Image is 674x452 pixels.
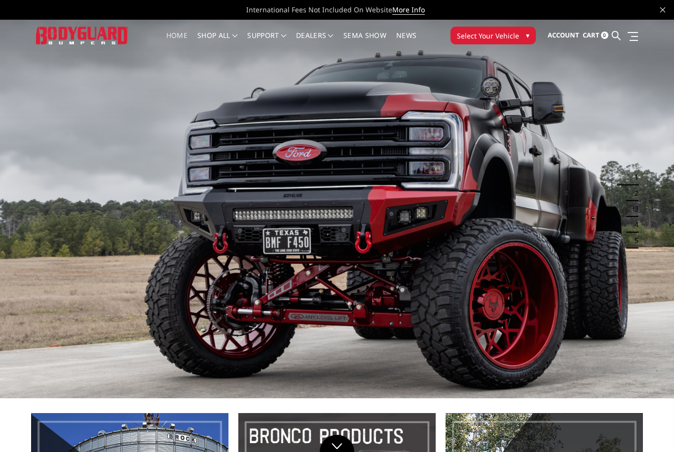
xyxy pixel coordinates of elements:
a: Support [247,32,286,51]
a: Dealers [296,32,334,51]
a: Home [166,32,187,51]
span: Cart [583,31,599,39]
span: 0 [601,32,608,39]
span: Account [548,31,579,39]
a: News [396,32,416,51]
a: Account [548,22,579,49]
button: Select Your Vehicle [450,27,536,44]
img: BODYGUARD BUMPERS [36,27,128,45]
button: 5 of 5 [629,233,638,248]
a: shop all [197,32,237,51]
button: 4 of 5 [629,217,638,233]
a: Cart 0 [583,22,608,49]
button: 1 of 5 [629,170,638,185]
span: Select Your Vehicle [457,31,519,41]
span: ▾ [526,30,529,40]
a: More Info [392,5,425,15]
button: 3 of 5 [629,201,638,217]
button: 2 of 5 [629,185,638,201]
a: SEMA Show [343,32,386,51]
